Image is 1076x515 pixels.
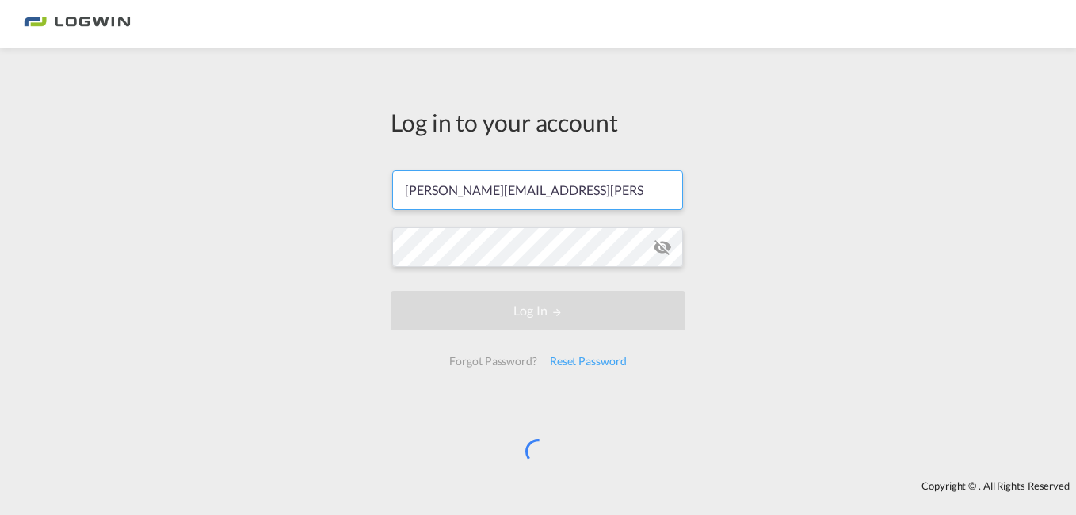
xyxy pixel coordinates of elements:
[653,238,672,257] md-icon: icon-eye-off
[544,347,633,376] div: Reset Password
[391,105,685,139] div: Log in to your account
[24,6,131,42] img: bc73a0e0d8c111efacd525e4c8ad7d32.png
[443,347,543,376] div: Forgot Password?
[391,291,685,330] button: LOGIN
[392,170,683,210] input: Enter email/phone number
